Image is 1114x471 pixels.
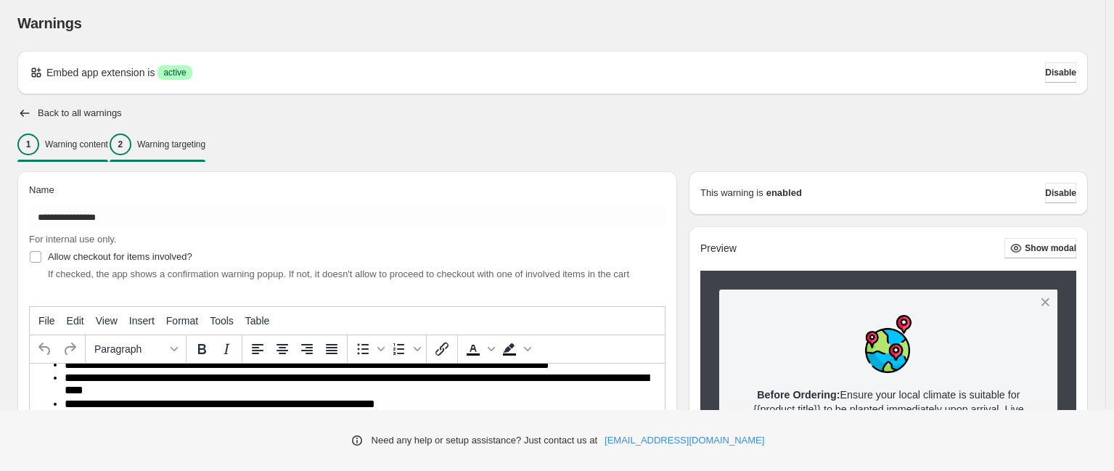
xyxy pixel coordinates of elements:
button: Show modal [1004,238,1076,258]
a: [EMAIL_ADDRESS][DOMAIN_NAME] [605,433,764,448]
button: Disable [1045,183,1076,203]
span: Paragraph [94,343,165,355]
span: Tools [210,315,234,327]
p: This warning is [700,186,763,200]
span: Warnings [17,15,82,31]
div: 2 [110,134,131,155]
span: Table [245,315,269,327]
button: 2Warning targeting [110,129,205,160]
strong: enabled [766,186,802,200]
iframe: Rich Text Area [30,364,665,438]
p: Embed app extension is [46,65,155,80]
span: File [38,315,55,327]
h2: Back to all warnings [38,107,122,119]
span: Insert [129,315,155,327]
span: Disable [1045,187,1076,199]
div: Numbered list [387,337,423,361]
span: Show modal [1025,242,1076,254]
button: Align left [245,337,270,361]
div: 1 [17,134,39,155]
button: Italic [214,337,239,361]
button: Align center [270,337,295,361]
button: 1Warning content [17,129,108,160]
span: Allow checkout for items involved? [48,251,192,262]
div: Text color [461,337,497,361]
p: Ensure your local climate is suitable for {{product.title}} to be planted immediately upon arriva... [745,388,1033,460]
button: Justify [319,337,344,361]
h2: Preview [700,242,737,255]
button: Align right [295,337,319,361]
span: Format [166,315,198,327]
div: Bullet list [351,337,387,361]
span: Name [29,184,54,195]
button: Disable [1045,62,1076,83]
button: Bold [189,337,214,361]
button: Insert/edit link [430,337,454,361]
strong: Before Ordering: [757,389,840,401]
span: Edit [67,315,84,327]
button: Redo [57,337,82,361]
p: Warning targeting [137,139,205,150]
p: Warning content [45,139,108,150]
span: For internal use only. [29,234,116,245]
span: Disable [1045,67,1076,78]
button: Undo [33,337,57,361]
div: Background color [497,337,533,361]
button: Formats [89,337,183,361]
span: If checked, the app shows a confirmation warning popup. If not, it doesn't allow to proceed to ch... [48,269,629,279]
span: View [96,315,118,327]
span: active [163,67,186,78]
